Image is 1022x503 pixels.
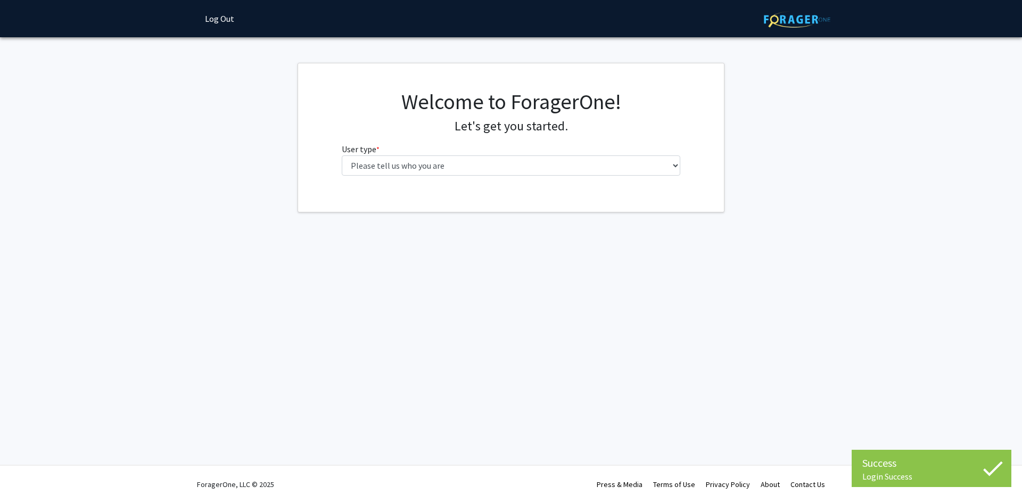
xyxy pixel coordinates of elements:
[197,466,274,503] div: ForagerOne, LLC © 2025
[653,480,695,489] a: Terms of Use
[862,455,1001,471] div: Success
[342,143,380,155] label: User type
[790,480,825,489] a: Contact Us
[706,480,750,489] a: Privacy Policy
[761,480,780,489] a: About
[342,119,681,134] h4: Let's get you started.
[764,11,830,28] img: ForagerOne Logo
[597,480,642,489] a: Press & Media
[862,471,1001,482] div: Login Success
[342,89,681,114] h1: Welcome to ForagerOne!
